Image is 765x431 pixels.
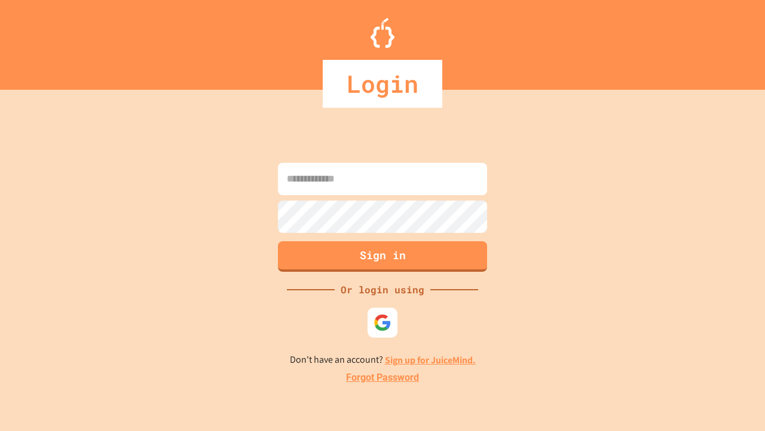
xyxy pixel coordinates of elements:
[290,353,476,368] p: Don't have an account?
[335,283,430,297] div: Or login using
[346,371,419,385] a: Forgot Password
[374,314,391,332] img: google-icon.svg
[278,241,487,272] button: Sign in
[323,60,442,108] div: Login
[385,354,476,366] a: Sign up for JuiceMind.
[371,18,394,48] img: Logo.svg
